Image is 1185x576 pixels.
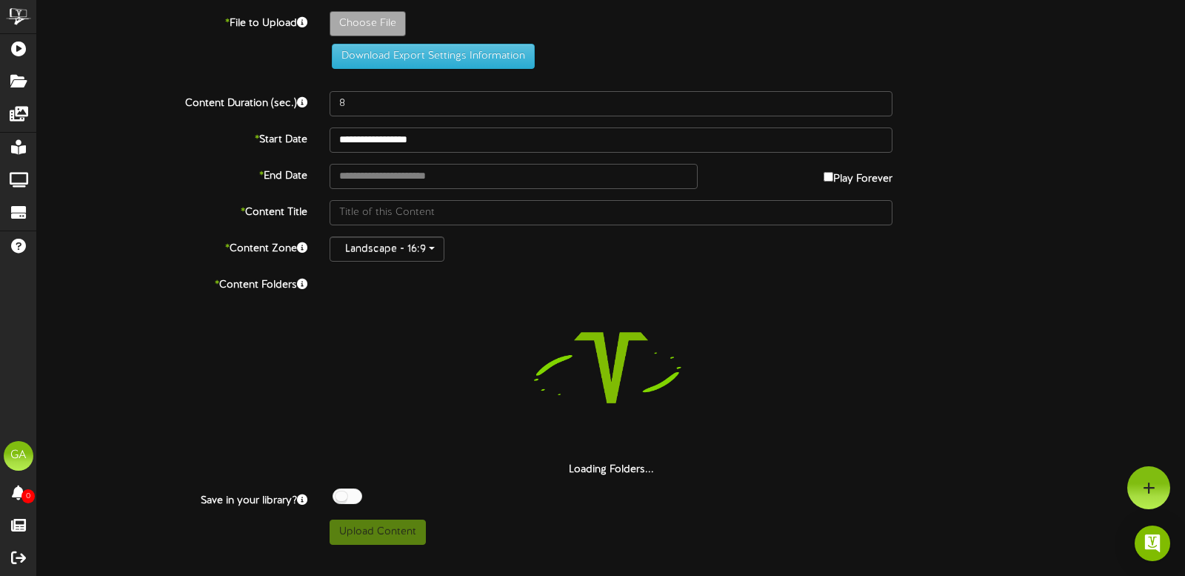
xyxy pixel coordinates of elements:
[26,11,318,31] label: File to Upload
[26,489,318,509] label: Save in your library?
[332,44,535,69] button: Download Export Settings Information
[330,520,426,545] button: Upload Content
[330,236,444,262] button: Landscape - 16:9
[26,273,318,293] label: Content Folders
[26,91,318,111] label: Content Duration (sec.)
[824,164,892,187] label: Play Forever
[516,273,706,463] img: loading-spinner-5.png
[26,128,318,148] label: Start Date
[4,441,33,471] div: GA
[324,50,535,62] a: Download Export Settings Information
[824,172,833,182] input: Play Forever
[21,489,35,503] span: 0
[330,200,892,225] input: Title of this Content
[26,200,318,220] label: Content Title
[26,236,318,256] label: Content Zone
[1135,526,1170,561] div: Open Intercom Messenger
[26,164,318,184] label: End Date
[569,464,654,475] strong: Loading Folders...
